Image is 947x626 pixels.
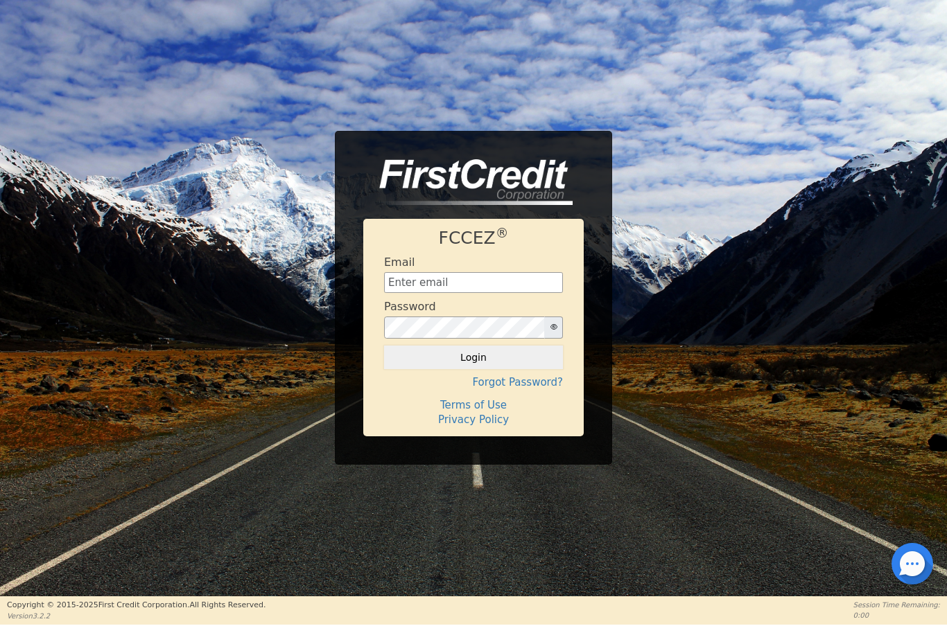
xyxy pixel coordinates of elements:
h4: Forgot Password? [384,376,563,388]
p: 0:00 [853,610,940,620]
p: Version 3.2.2 [7,611,266,621]
sup: ® [496,226,509,240]
h4: Terms of Use [384,399,563,411]
button: Login [384,346,563,369]
input: Enter email [384,272,563,293]
h4: Password [384,300,436,313]
span: All Rights Reserved. [189,600,266,609]
h1: FCCEZ [384,228,563,249]
h4: Privacy Policy [384,413,563,426]
input: password [384,316,545,339]
p: Copyright © 2015- 2025 First Credit Corporation. [7,600,266,611]
img: logo-CMu_cnol.png [363,159,573,205]
p: Session Time Remaining: [853,600,940,610]
h4: Email [384,256,415,269]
